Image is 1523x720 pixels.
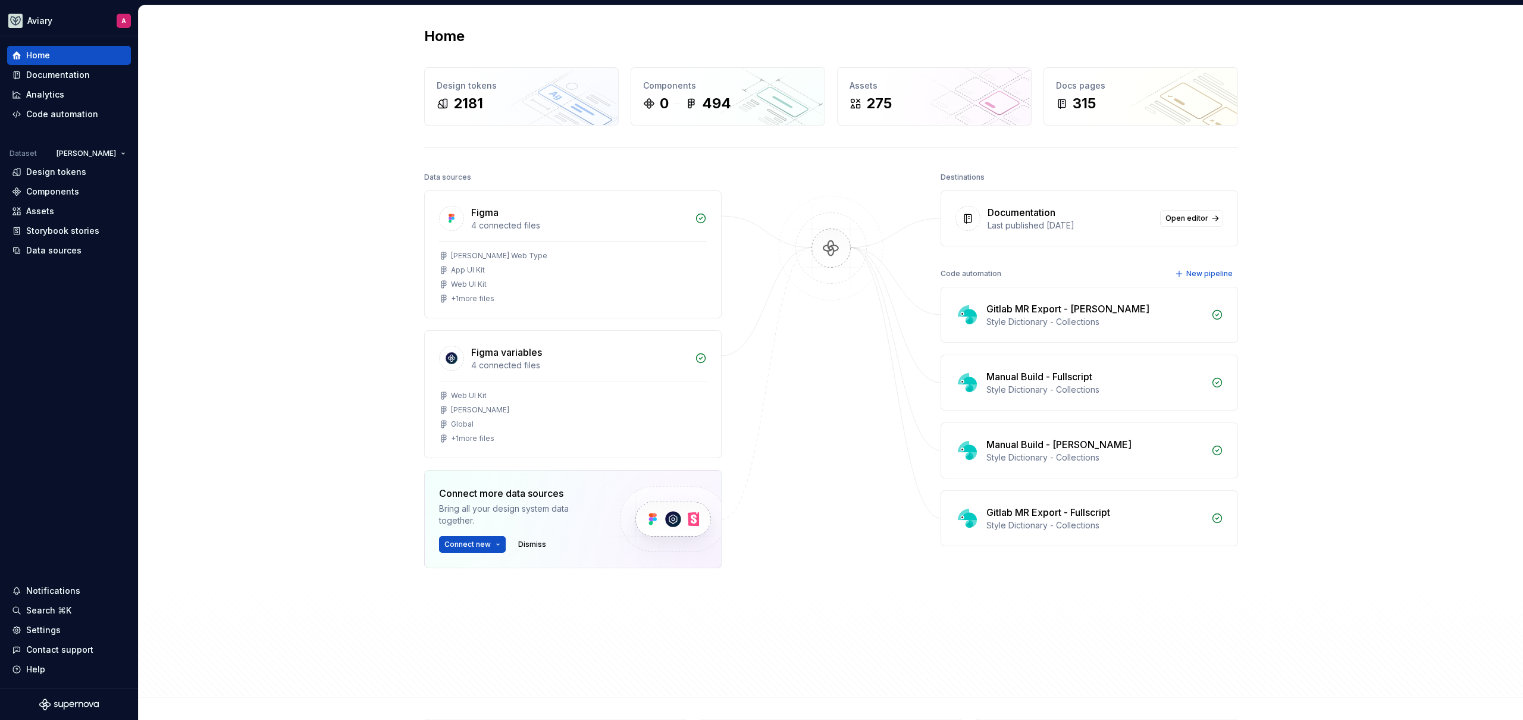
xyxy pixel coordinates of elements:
div: [PERSON_NAME] Web Type [451,251,547,261]
button: Contact support [7,640,131,659]
button: Notifications [7,581,131,600]
div: Bring all your design system data together. [439,503,600,527]
div: Documentation [26,69,90,81]
div: Data sources [26,245,82,256]
div: 315 [1073,94,1096,113]
div: 2181 [453,94,483,113]
a: Documentation [7,65,131,84]
div: Contact support [26,644,93,656]
div: Search ⌘K [26,605,71,616]
span: Connect new [444,540,491,549]
div: Home [26,49,50,61]
div: Style Dictionary - Collections [986,316,1204,328]
div: Docs pages [1056,80,1226,92]
div: Settings [26,624,61,636]
div: Style Dictionary - Collections [986,384,1204,396]
div: Components [26,186,79,198]
div: Design tokens [26,166,86,178]
div: Assets [26,205,54,217]
a: Home [7,46,131,65]
a: Components [7,182,131,201]
a: Assets [7,202,131,221]
div: Components [643,80,813,92]
div: Web UI Kit [451,391,487,400]
button: Dismiss [513,536,551,553]
div: Storybook stories [26,225,99,237]
div: Aviary [27,15,52,27]
a: Figma4 connected files[PERSON_NAME] Web TypeApp UI KitWeb UI Kit+1more files [424,190,722,318]
div: Last published [DATE] [988,220,1153,231]
h2: Home [424,27,465,46]
div: Style Dictionary - Collections [986,519,1204,531]
div: Destinations [941,169,985,186]
button: New pipeline [1171,265,1238,282]
div: Assets [850,80,1019,92]
div: Figma variables [471,345,542,359]
div: Manual Build - Fullscript [986,370,1092,384]
a: Docs pages315 [1043,67,1238,126]
span: [PERSON_NAME] [57,149,116,158]
div: 4 connected files [471,220,688,231]
div: Documentation [988,205,1055,220]
div: Code automation [26,108,98,120]
button: [PERSON_NAME] [51,145,131,162]
div: 494 [702,94,731,113]
a: Analytics [7,85,131,104]
div: Gitlab MR Export - [PERSON_NAME] [986,302,1149,316]
a: Storybook stories [7,221,131,240]
a: Design tokens [7,162,131,181]
a: Design tokens2181 [424,67,619,126]
div: Connect more data sources [439,486,600,500]
div: Style Dictionary - Collections [986,452,1204,464]
button: Search ⌘K [7,601,131,620]
span: New pipeline [1186,269,1233,278]
div: Code automation [941,265,1001,282]
img: 256e2c79-9abd-4d59-8978-03feab5a3943.png [8,14,23,28]
div: Data sources [424,169,471,186]
div: Gitlab MR Export - Fullscript [986,505,1110,519]
div: [PERSON_NAME] [451,405,509,415]
div: Web UI Kit [451,280,487,289]
button: Help [7,660,131,679]
div: Analytics [26,89,64,101]
div: Global [451,420,474,429]
div: Design tokens [437,80,606,92]
a: Figma variables4 connected filesWeb UI Kit[PERSON_NAME]Global+1more files [424,330,722,458]
a: Code automation [7,105,131,124]
div: Help [26,663,45,675]
div: App UI Kit [451,265,485,275]
div: + 1 more files [451,434,494,443]
div: A [121,16,126,26]
span: Dismiss [518,540,546,549]
span: Open editor [1165,214,1208,223]
a: Components0494 [631,67,825,126]
div: 4 connected files [471,359,688,371]
a: Settings [7,621,131,640]
a: Open editor [1160,210,1223,227]
div: 275 [866,94,892,113]
div: 0 [660,94,669,113]
div: Dataset [10,149,37,158]
button: AviaryA [2,8,136,33]
a: Assets275 [837,67,1032,126]
div: Notifications [26,585,80,597]
div: Manual Build - [PERSON_NAME] [986,437,1132,452]
button: Connect new [439,536,506,553]
div: Figma [471,205,499,220]
a: Data sources [7,241,131,260]
svg: Supernova Logo [39,699,99,710]
div: + 1 more files [451,294,494,303]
